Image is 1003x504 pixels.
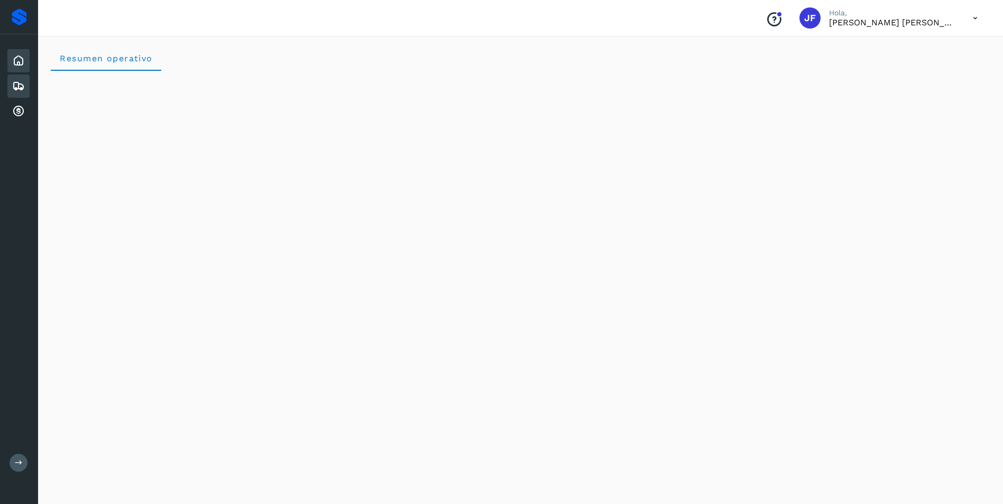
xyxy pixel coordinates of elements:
p: Hola, [829,8,956,17]
div: Embarques [7,74,30,98]
span: Resumen operativo [59,53,153,63]
div: Cuentas por cobrar [7,100,30,123]
div: Inicio [7,49,30,72]
p: JOSE FUENTES HERNANDEZ [829,17,956,27]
